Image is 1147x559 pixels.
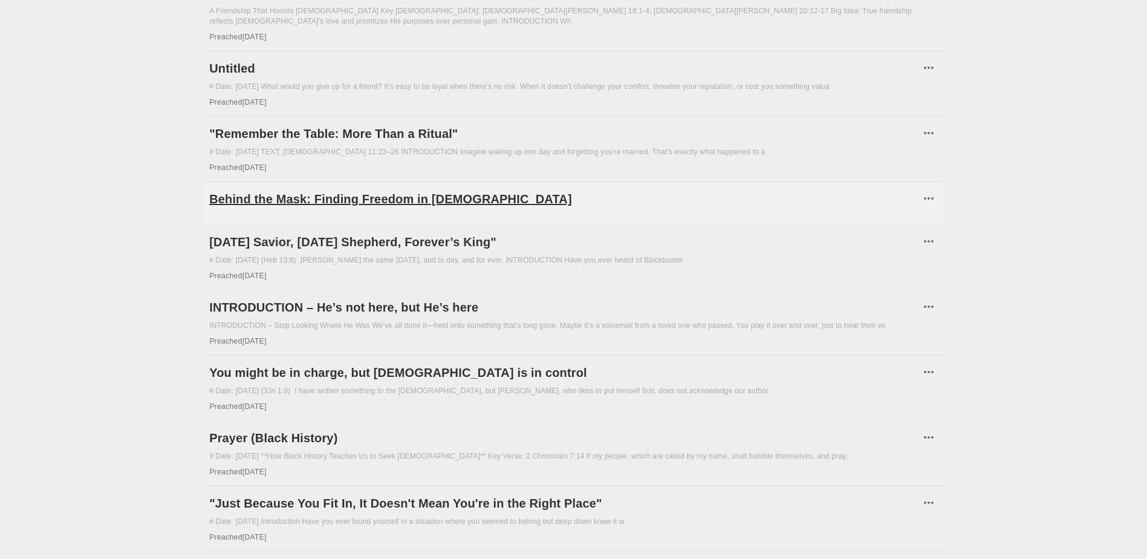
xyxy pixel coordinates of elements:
div: INTRODUCTION – Stop Looking Where He Was We’ve all done it—held onto something that’s long gone. ... [209,321,938,331]
a: "Remember the Table: More Than a Ritual" [209,124,920,143]
a: [DATE] Savior, [DATE] Shepherd, Forever’s King" [209,232,920,252]
a: Behind the Mask: Finding Freedom in [DEMOGRAPHIC_DATA] [209,189,920,209]
div: A Friendship That Honors [DEMOGRAPHIC_DATA] Key [DEMOGRAPHIC_DATA]: [DEMOGRAPHIC_DATA][PERSON_NAM... [209,6,938,27]
span: Preached [DATE] [209,33,267,41]
a: You might be in charge, but [DEMOGRAPHIC_DATA] is in control [209,363,920,382]
span: Preached [DATE] [209,337,267,345]
a: Prayer (Black History) [209,428,920,448]
span: Preached [DATE] [209,272,267,280]
span: Preached [DATE] [209,468,267,476]
span: Preached [DATE] [209,402,267,411]
div: # Date: [DATE] (3Jn 1:9) I have written something to the [DEMOGRAPHIC_DATA], but [PERSON_NAME], w... [209,386,938,396]
a: Untitled [209,59,920,78]
div: # Date: [DATE] (Heb 13:8) [PERSON_NAME] the same [DATE], and to day, and for ever. INTRODUCTION H... [209,255,938,266]
div: # Date: [DATE] TEXT: [DEMOGRAPHIC_DATA] 11:23–26 INTRODUCTION Imagine waking up one day and forge... [209,147,938,157]
iframe: Drift Widget Chat Controller [1087,499,1132,544]
span: Preached [DATE] [209,98,267,106]
a: "Just Because You Fit In, It Doesn't Mean You're in the Right Place" [209,494,920,513]
div: # Date: [DATE] What would you give up for a friend? It’s easy to be loyal when there’s no risk. W... [209,82,938,92]
div: # Date: [DATE] Introduction Have you ever found yourself in a situation where you seemed to belon... [209,517,938,527]
a: INTRODUCTION – He’s not here, but He’s here [209,298,920,317]
span: Preached [DATE] [209,533,267,541]
span: Preached [DATE] [209,163,267,172]
div: # Date: [DATE] **How Black History Teaches Us to Seek [DEMOGRAPHIC_DATA]** Key Verse: 2 Chronicle... [209,451,938,462]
